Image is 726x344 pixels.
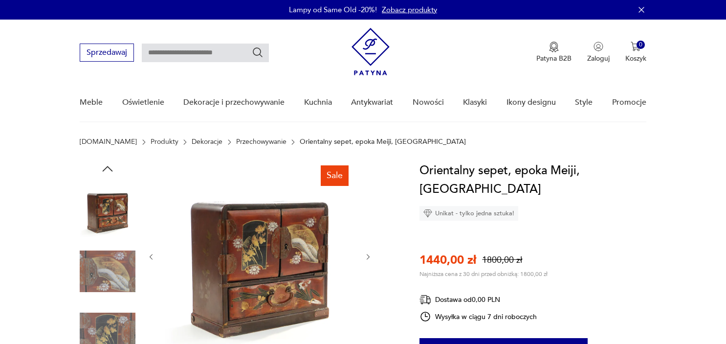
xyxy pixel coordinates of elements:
a: Promocje [612,84,646,121]
p: Lampy od Same Old -20%! [289,5,377,15]
a: Przechowywanie [236,138,286,146]
p: Orientalny sepet, epoka Meiji, [GEOGRAPHIC_DATA] [300,138,466,146]
h1: Orientalny sepet, epoka Meiji, [GEOGRAPHIC_DATA] [419,161,646,199]
p: Zaloguj [587,54,610,63]
a: Dekoracje [192,138,222,146]
p: 1800,00 zł [482,254,522,266]
a: Oświetlenie [122,84,164,121]
img: Patyna - sklep z meblami i dekoracjami vintage [352,28,390,75]
a: Antykwariat [351,84,393,121]
div: Dostawa od 0,00 PLN [419,294,537,306]
a: Zobacz produkty [382,5,437,15]
a: Ikony designu [506,84,556,121]
div: 0 [637,41,645,49]
img: Ikona medalu [549,42,559,52]
img: Ikonka użytkownika [594,42,603,51]
p: Patyna B2B [536,54,572,63]
img: Zdjęcie produktu Orientalny sepet, epoka Meiji, Japonia [80,181,135,237]
img: Ikona koszyka [631,42,640,51]
button: Szukaj [252,46,264,58]
a: Kuchnia [304,84,332,121]
button: Sprzedawaj [80,44,134,62]
p: 1440,00 zł [419,252,476,268]
div: Unikat - tylko jedna sztuka! [419,206,518,221]
a: Klasyki [463,84,487,121]
a: Sprzedawaj [80,50,134,57]
a: Dekoracje i przechowywanie [183,84,285,121]
a: Meble [80,84,103,121]
button: Patyna B2B [536,42,572,63]
div: Sale [321,165,349,186]
p: Najniższa cena z 30 dni przed obniżką: 1800,00 zł [419,270,548,278]
a: Style [575,84,593,121]
p: Koszyk [625,54,646,63]
button: Zaloguj [587,42,610,63]
div: Wysyłka w ciągu 7 dni roboczych [419,311,537,322]
a: Nowości [413,84,444,121]
img: Ikona diamentu [423,209,432,218]
a: [DOMAIN_NAME] [80,138,137,146]
a: Ikona medaluPatyna B2B [536,42,572,63]
a: Produkty [151,138,178,146]
img: Zdjęcie produktu Orientalny sepet, epoka Meiji, Japonia [80,244,135,299]
img: Ikona dostawy [419,294,431,306]
button: 0Koszyk [625,42,646,63]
